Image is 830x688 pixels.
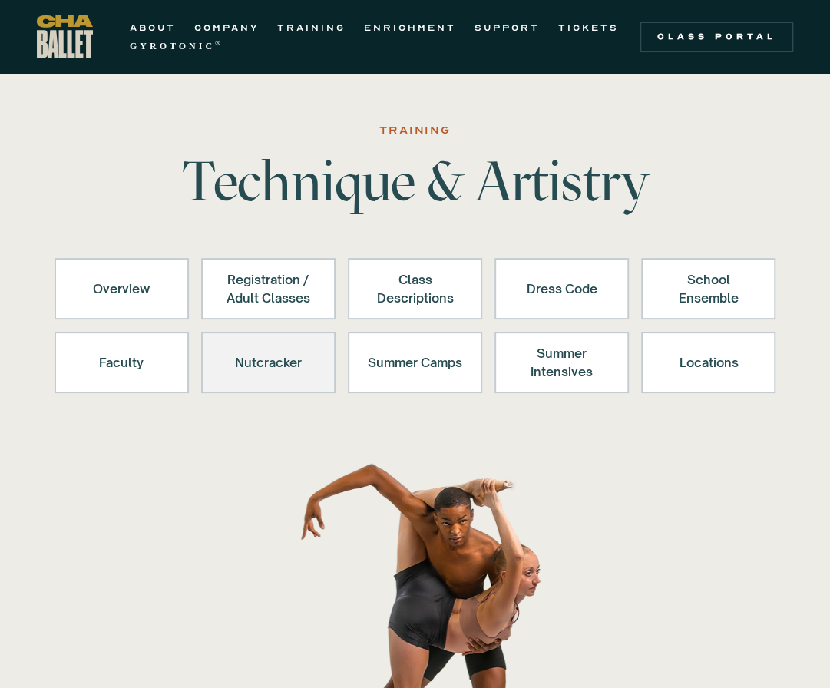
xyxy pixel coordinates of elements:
[514,344,609,381] div: Summer Intensives
[368,344,462,381] div: Summer Camps
[194,18,259,37] a: COMPANY
[348,332,482,393] a: Summer Camps
[74,270,169,307] div: Overview
[661,344,756,381] div: Locations
[494,258,629,319] a: Dress Code
[130,37,223,55] a: GYROTONIC®
[641,258,775,319] a: School Ensemble
[277,18,346,37] a: TRAINING
[649,31,784,43] div: Class Portal
[558,18,619,37] a: TICKETS
[368,270,462,307] div: Class Descriptions
[641,332,775,393] a: Locations
[640,21,793,52] a: Class Portal
[74,344,169,381] div: Faculty
[364,18,456,37] a: ENRICHMENT
[475,18,540,37] a: SUPPORT
[130,41,215,51] strong: GYROTONIC
[348,258,482,319] a: Class Descriptions
[201,332,336,393] a: Nutcracker
[130,18,176,37] a: ABOUT
[201,258,336,319] a: Registration /Adult Classes
[55,258,189,319] a: Overview
[176,154,655,209] h1: Technique & Artistry
[514,270,609,307] div: Dress Code
[494,332,629,393] a: Summer Intensives
[55,332,189,393] a: Faculty
[221,270,316,307] div: Registration / Adult Classes
[379,121,450,140] div: Training
[215,39,223,47] sup: ®
[221,344,316,381] div: Nutcracker
[37,15,93,58] a: home
[661,270,756,307] div: School Ensemble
